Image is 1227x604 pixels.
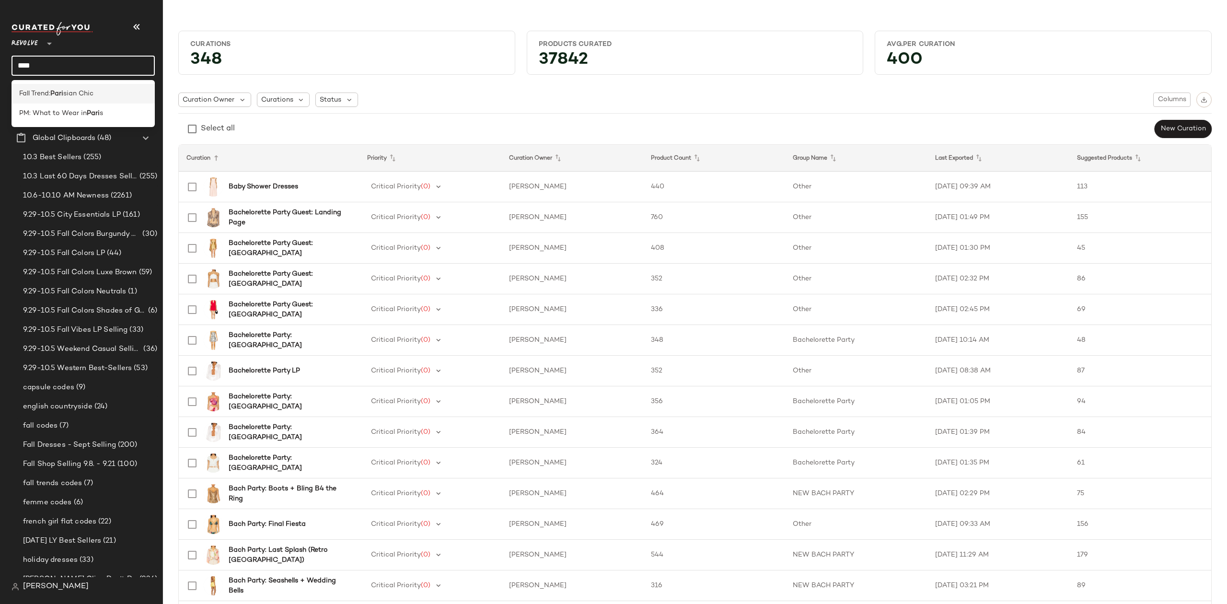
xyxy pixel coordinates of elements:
[531,53,859,70] div: 37842
[421,582,430,589] span: (0)
[23,401,93,412] span: english countryside
[1069,202,1211,233] td: 155
[229,366,300,376] b: Bachelorette Party LP
[785,264,927,294] td: Other
[359,145,501,172] th: Priority
[23,555,78,566] span: holiday dresses
[371,429,421,436] span: Critical Priority
[643,448,785,478] td: 324
[927,509,1069,540] td: [DATE] 09:33 AM
[229,519,306,529] b: Bach Party: Final Fiesta
[320,95,341,105] span: Status
[23,516,96,527] span: french girl flat codes
[204,392,223,411] img: SDYS-WS194_V1.jpg
[643,202,785,233] td: 760
[105,248,121,259] span: (44)
[421,337,430,344] span: (0)
[371,521,421,528] span: Critical Priority
[501,172,643,202] td: [PERSON_NAME]
[501,540,643,570] td: [PERSON_NAME]
[1069,356,1211,386] td: 87
[785,202,927,233] td: Other
[229,300,348,320] b: Bachelorette Party Guest: [GEOGRAPHIC_DATA]
[927,386,1069,417] td: [DATE] 01:05 PM
[19,108,87,118] span: PM: What to Wear in
[74,382,85,393] span: (9)
[785,478,927,509] td: NEW BACH PARTY
[371,275,421,282] span: Critical Priority
[146,305,157,316] span: (6)
[23,535,101,546] span: [DATE] LY Best Sellers
[96,516,111,527] span: (22)
[140,229,157,240] span: (30)
[421,521,430,528] span: (0)
[371,306,421,313] span: Critical Priority
[501,145,643,172] th: Curation Owner
[229,392,348,412] b: Bachelorette Party: [GEOGRAPHIC_DATA]
[204,269,223,289] img: WAIR-WS31_V1.jpg
[643,478,785,509] td: 464
[229,422,348,442] b: Bachelorette Party: [GEOGRAPHIC_DATA]
[87,108,100,118] b: Pari
[501,202,643,233] td: [PERSON_NAME]
[643,233,785,264] td: 408
[137,267,152,278] span: (59)
[190,40,503,49] div: Curations
[785,172,927,202] td: Other
[204,208,223,227] img: INDA-WS536_V1.jpg
[204,300,223,319] img: ROWR-WD14_V1.jpg
[23,171,138,182] span: 10.3 Last 60 Days Dresses Selling
[1069,509,1211,540] td: 156
[643,294,785,325] td: 336
[204,546,223,565] img: BENE-WS156_V1.jpg
[1069,570,1211,601] td: 89
[229,576,348,596] b: Bach Party: Seashells + Wedding Bells
[12,33,38,50] span: Revolve
[421,183,430,190] span: (0)
[1069,325,1211,356] td: 48
[501,417,643,448] td: [PERSON_NAME]
[204,177,223,197] img: LOVF-WD4477_V1.jpg
[785,145,927,172] th: Group Name
[1153,93,1191,107] button: Columns
[501,264,643,294] td: [PERSON_NAME]
[785,448,927,478] td: Bachelorette Party
[501,325,643,356] td: [PERSON_NAME]
[371,459,421,466] span: Critical Priority
[72,497,83,508] span: (6)
[23,382,74,393] span: capsule codes
[204,453,223,473] img: TULA-WS1071_V1.jpg
[23,459,116,470] span: Fall Shop Selling 9.8. - 9.21
[126,286,137,297] span: (1)
[201,123,235,135] div: Select all
[33,133,95,144] span: Global Clipboards
[204,423,223,442] img: LSPA-WS51_V1.jpg
[101,535,116,546] span: (21)
[183,53,511,70] div: 348
[785,356,927,386] td: Other
[927,172,1069,202] td: [DATE] 09:39 AM
[204,331,223,350] img: PGEO-WD37_V1.jpg
[81,152,101,163] span: (255)
[927,356,1069,386] td: [DATE] 08:38 AM
[501,294,643,325] td: [PERSON_NAME]
[643,145,785,172] th: Product Count
[643,386,785,417] td: 356
[23,574,138,585] span: [PERSON_NAME] Clip- Don't Delete
[421,244,430,252] span: (0)
[539,40,852,49] div: Products Curated
[785,325,927,356] td: Bachelorette Party
[927,294,1069,325] td: [DATE] 02:45 PM
[95,133,111,144] span: (48)
[643,356,785,386] td: 352
[371,183,421,190] span: Critical Priority
[785,509,927,540] td: Other
[100,108,103,118] span: s
[1069,540,1211,570] td: 179
[1160,125,1206,133] span: New Curation
[204,515,223,534] img: YLLR-WX5_V1.jpg
[371,244,421,252] span: Critical Priority
[785,570,927,601] td: NEW BACH PARTY
[23,478,82,489] span: fall trends codes
[643,417,785,448] td: 364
